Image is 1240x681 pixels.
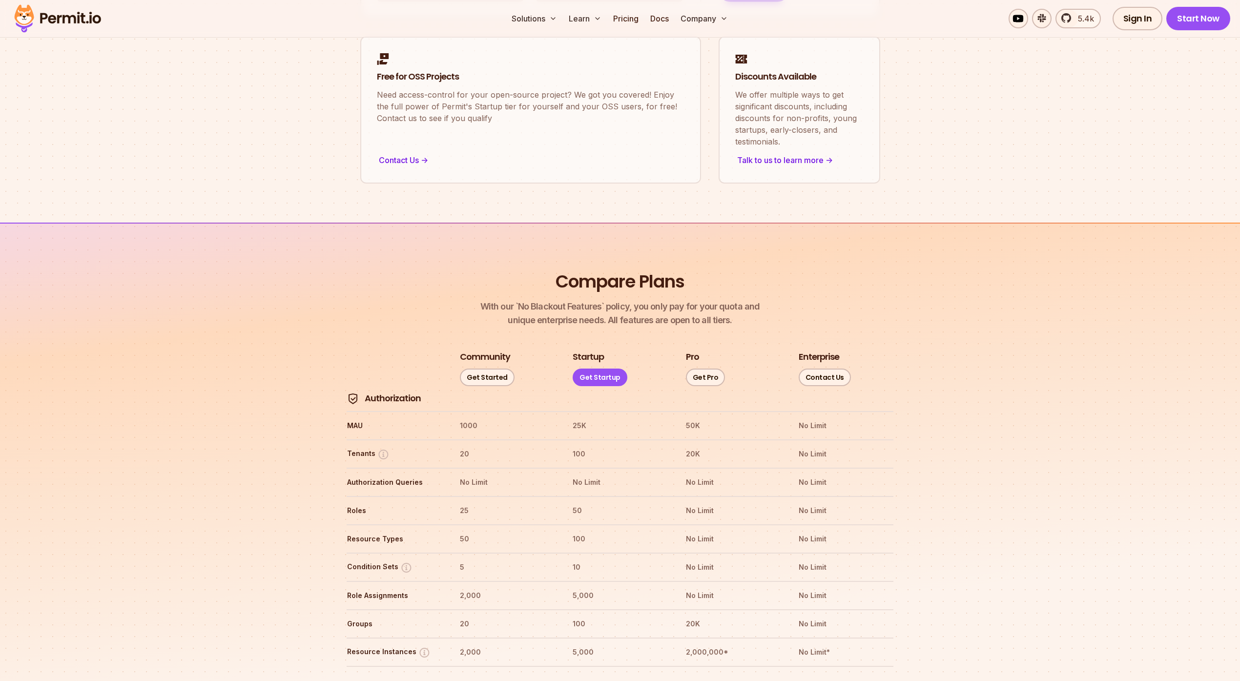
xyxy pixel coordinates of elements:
[347,531,442,547] th: Resource Types
[459,588,555,603] th: 2,000
[1055,9,1101,28] a: 5.4k
[10,2,105,35] img: Permit logo
[347,646,431,659] button: Resource Instances
[573,369,627,386] a: Get Startup
[360,36,701,184] a: Free for OSS ProjectsNeed access-control for your open-source project? We got you covered! Enjoy ...
[798,531,893,547] th: No Limit
[685,418,781,433] th: 50K
[508,9,561,28] button: Solutions
[798,446,893,462] th: No Limit
[572,503,667,518] th: 50
[347,503,442,518] th: Roles
[826,154,833,166] span: ->
[347,588,442,603] th: Role Assignments
[735,71,864,83] h2: Discounts Available
[347,475,442,490] th: Authorization Queries
[347,616,442,632] th: Groups
[459,503,555,518] th: 25
[572,616,667,632] th: 100
[686,369,725,386] a: Get Pro
[347,418,442,433] th: MAU
[685,503,781,518] th: No Limit
[685,644,781,660] th: 2,000,000*
[798,616,893,632] th: No Limit
[572,446,667,462] th: 100
[347,448,390,460] button: Tenants
[685,531,781,547] th: No Limit
[573,351,604,363] h3: Startup
[685,559,781,575] th: No Limit
[685,475,781,490] th: No Limit
[685,616,781,632] th: 20K
[572,418,667,433] th: 25K
[459,475,555,490] th: No Limit
[460,351,510,363] h3: Community
[365,392,421,405] h4: Authorization
[799,369,851,386] a: Contact Us
[421,154,428,166] span: ->
[798,475,893,490] th: No Limit
[565,9,605,28] button: Learn
[685,588,781,603] th: No Limit
[686,351,699,363] h3: Pro
[347,393,359,405] img: Authorization
[572,559,667,575] th: 10
[798,588,893,603] th: No Limit
[1113,7,1163,30] a: Sign In
[609,9,642,28] a: Pricing
[347,561,413,574] button: Condition Sets
[735,89,864,147] p: We offer multiple ways to get significant discounts, including discounts for non-profits, young s...
[735,153,864,167] div: Talk to us to learn more
[377,153,684,167] div: Contact Us
[459,531,555,547] th: 50
[685,446,781,462] th: 20K
[646,9,673,28] a: Docs
[798,644,893,660] th: No Limit*
[459,616,555,632] th: 20
[460,369,515,386] a: Get Started
[572,475,667,490] th: No Limit
[677,9,732,28] button: Company
[459,446,555,462] th: 20
[1166,7,1230,30] a: Start Now
[799,351,839,363] h3: Enterprise
[377,89,684,124] p: Need access-control for your open-source project? We got you covered! Enjoy the full power of Per...
[459,559,555,575] th: 5
[572,644,667,660] th: 5,000
[377,71,684,83] h2: Free for OSS Projects
[1072,13,1094,24] span: 5.4k
[572,531,667,547] th: 100
[719,36,880,184] a: Discounts AvailableWe offer multiple ways to get significant discounts, including discounts for n...
[798,418,893,433] th: No Limit
[459,418,555,433] th: 1000
[798,503,893,518] th: No Limit
[798,559,893,575] th: No Limit
[556,269,684,294] h2: Compare Plans
[459,644,555,660] th: 2,000
[572,588,667,603] th: 5,000
[480,300,760,313] span: With our `No Blackout Features` policy, you only pay for your quota and
[480,300,760,327] p: unique enterprise needs. All features are open to all tiers.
